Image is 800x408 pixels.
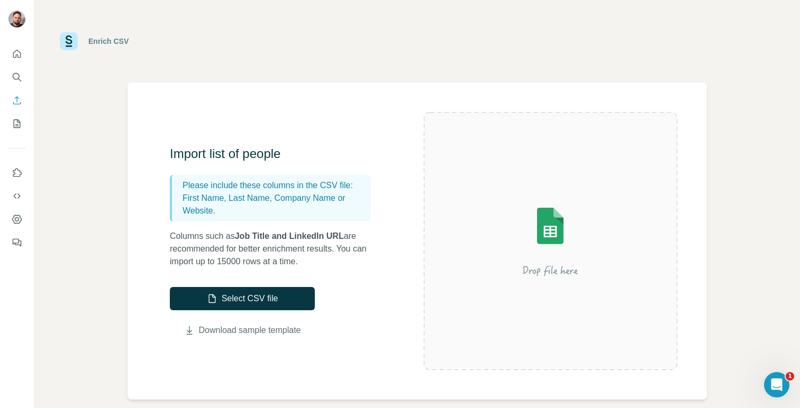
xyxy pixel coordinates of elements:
p: First Name, Last Name, Company Name or Website. [183,192,367,217]
button: Download sample template [170,324,315,337]
p: Please include these columns in the CSV file: [183,179,367,192]
h3: Import list of people [170,145,381,162]
img: Avatar [8,11,25,27]
button: Use Surfe on LinkedIn [8,163,25,182]
p: Columns such as are recommended for better enrichment results. You can import up to 15000 rows at... [170,230,381,268]
button: Enrich CSV [8,91,25,110]
img: Surfe Logo [60,32,78,50]
button: Select CSV file [170,287,315,310]
span: 1 [786,372,794,381]
a: Download sample template [199,324,301,337]
button: Use Surfe API [8,187,25,206]
button: Dashboard [8,210,25,229]
iframe: Intercom live chat [764,372,789,397]
span: Job Title and LinkedIn URL [235,231,344,240]
button: My lists [8,114,25,133]
button: Feedback [8,233,25,252]
button: Search [8,68,25,87]
div: Enrich CSV [88,36,129,47]
button: Quick start [8,44,25,63]
img: Surfe Illustration - Drop file here or select below [455,178,646,304]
